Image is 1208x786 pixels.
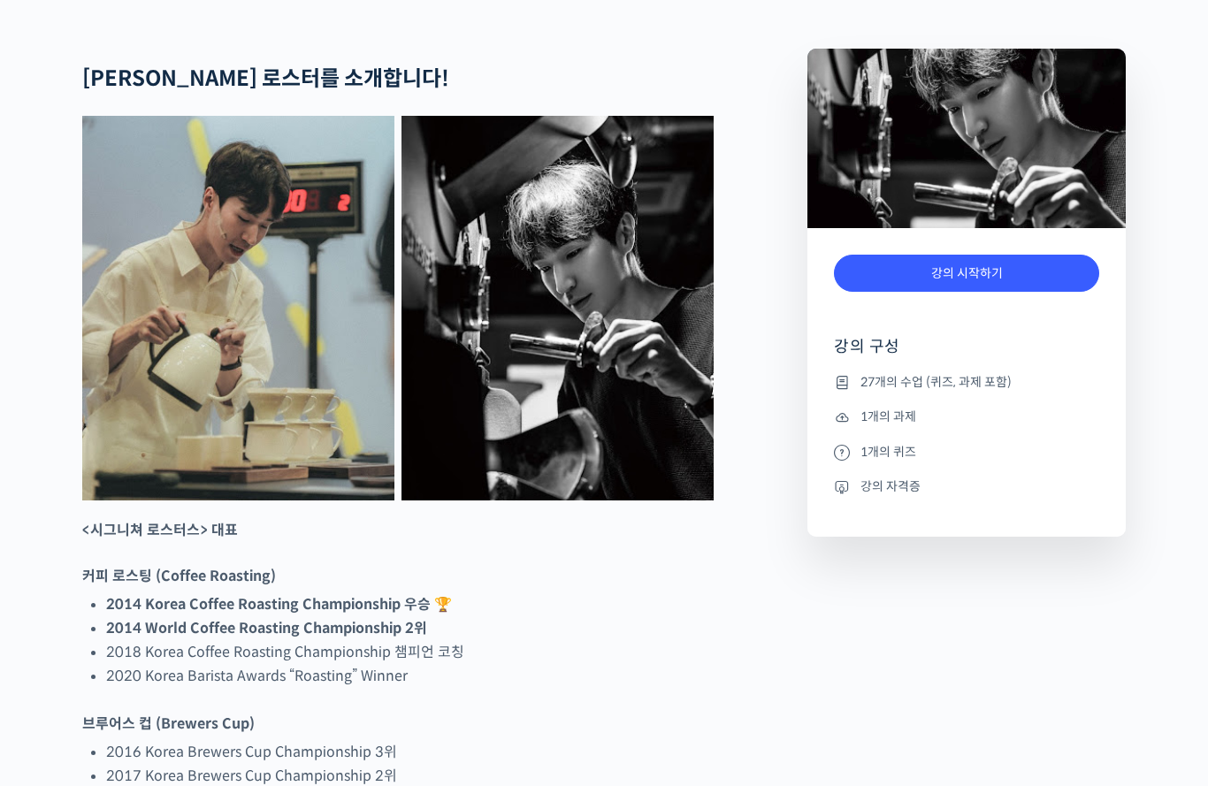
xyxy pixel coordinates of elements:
[834,476,1099,497] li: 강의 자격증
[82,567,276,585] strong: 커피 로스팅 (Coffee Roasting)
[228,561,340,605] a: 설정
[834,336,1099,371] h4: 강의 구성
[106,619,427,637] strong: 2014 World Coffee Roasting Championship 2위
[82,521,238,539] strong: <시그니쳐 로스터스> 대표
[834,255,1099,293] a: 강의 시작하기
[106,740,714,764] li: 2016 Korea Brewers Cup Championship 3위
[273,587,294,601] span: 설정
[82,66,714,92] h2: [PERSON_NAME] 로스터를 소개합니다!
[834,407,1099,428] li: 1개의 과제
[834,441,1099,462] li: 1개의 퀴즈
[117,561,228,605] a: 대화
[834,371,1099,393] li: 27개의 수업 (퀴즈, 과제 포함)
[162,588,183,602] span: 대화
[56,587,66,601] span: 홈
[5,561,117,605] a: 홈
[82,714,255,733] strong: 브루어스 컵 (Brewers Cup)
[106,640,714,664] li: 2018 Korea Coffee Roasting Championship 챔피언 코칭
[106,595,452,614] strong: 2014 Korea Coffee Roasting Championship 우승 🏆
[106,664,714,688] li: 2020 Korea Barista Awards “Roasting” Winner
